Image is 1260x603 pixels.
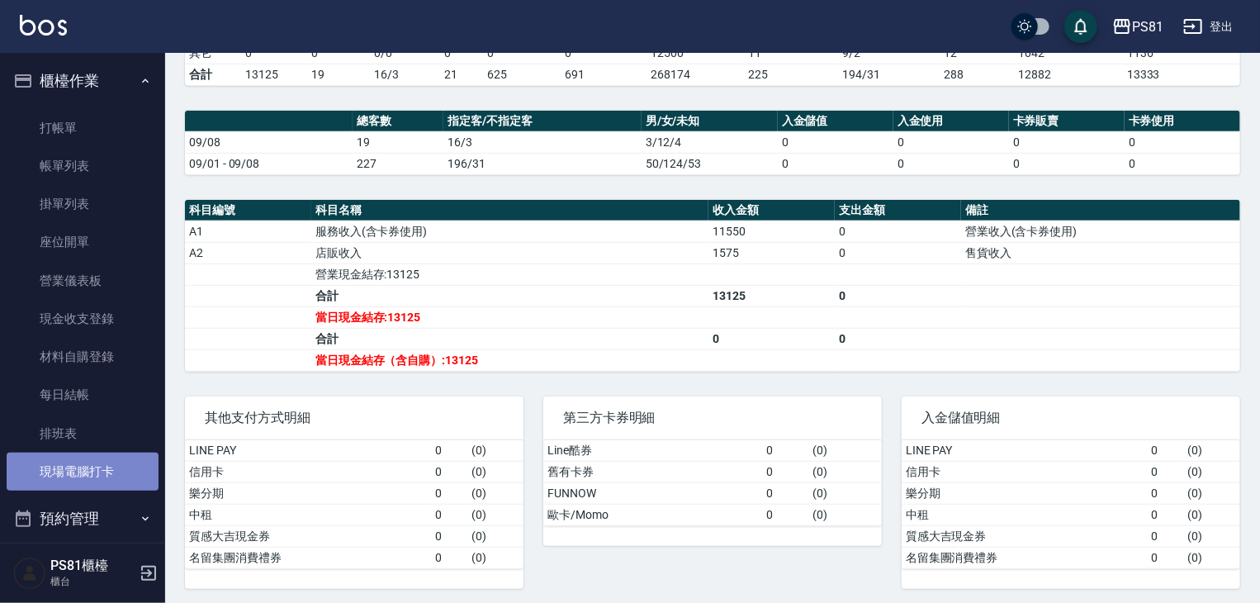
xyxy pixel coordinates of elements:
[563,410,862,426] span: 第三方卡券明細
[353,131,443,153] td: 19
[543,504,762,525] td: 歐卡/Momo
[443,153,642,174] td: 196/31
[185,221,311,242] td: A1
[7,300,159,338] a: 現金收支登錄
[1184,504,1240,525] td: ( 0 )
[185,504,431,525] td: 中租
[1014,64,1123,85] td: 12882
[185,547,431,568] td: 名留集團消費禮券
[185,131,353,153] td: 09/08
[7,109,159,147] a: 打帳單
[1184,482,1240,504] td: ( 0 )
[961,221,1240,242] td: 營業收入(含卡券使用)
[561,64,647,85] td: 691
[431,461,467,482] td: 0
[1125,131,1240,153] td: 0
[7,540,159,583] button: 報表及分析
[809,461,882,482] td: ( 0 )
[921,410,1220,426] span: 入金儲值明細
[708,242,835,264] td: 1575
[311,200,708,221] th: 科目名稱
[311,285,708,306] td: 合計
[7,262,159,300] a: 營業儀表板
[762,504,809,525] td: 0
[893,111,1009,132] th: 入金使用
[835,285,961,306] td: 0
[311,242,708,264] td: 店販收入
[311,328,708,349] td: 合計
[835,328,961,349] td: 0
[7,223,159,261] a: 座位開單
[708,285,835,306] td: 13125
[467,504,523,525] td: ( 0 )
[370,42,440,64] td: 0 / 0
[1064,10,1097,43] button: save
[708,328,835,349] td: 0
[7,453,159,491] a: 現場電腦打卡
[1132,17,1163,37] div: PS81
[642,153,778,174] td: 50/124/53
[431,440,467,462] td: 0
[7,59,159,102] button: 櫃檯作業
[443,111,642,132] th: 指定客/不指定客
[902,440,1148,462] td: LINE PAY
[1009,111,1125,132] th: 卡券販賣
[778,153,893,174] td: 0
[809,440,882,462] td: ( 0 )
[185,525,431,547] td: 質感大吉現金券
[443,131,642,153] td: 16/3
[835,221,961,242] td: 0
[205,410,504,426] span: 其他支付方式明細
[1148,547,1184,568] td: 0
[762,482,809,504] td: 0
[311,349,708,371] td: 當日現金結存（含自購）:13125
[809,504,882,525] td: ( 0 )
[1148,461,1184,482] td: 0
[902,440,1240,569] table: a dense table
[50,574,135,589] p: 櫃台
[1184,547,1240,568] td: ( 0 )
[483,42,561,64] td: 0
[307,42,370,64] td: 0
[1148,482,1184,504] td: 0
[647,42,744,64] td: 12500
[1123,42,1240,64] td: 1136
[902,504,1148,525] td: 中租
[431,504,467,525] td: 0
[185,42,241,64] td: 其它
[1106,10,1170,44] button: PS81
[467,482,523,504] td: ( 0 )
[483,64,561,85] td: 625
[185,111,1240,175] table: a dense table
[370,64,440,85] td: 16/3
[893,153,1009,174] td: 0
[185,440,523,569] table: a dense table
[353,153,443,174] td: 227
[467,461,523,482] td: ( 0 )
[1014,42,1123,64] td: 1042
[561,42,647,64] td: 0
[241,64,307,85] td: 13125
[902,547,1148,568] td: 名留集團消費禮券
[20,15,67,36] img: Logo
[7,497,159,540] button: 預約管理
[940,64,1014,85] td: 288
[543,440,762,462] td: Line酷券
[467,440,523,462] td: ( 0 )
[431,525,467,547] td: 0
[1009,131,1125,153] td: 0
[744,64,838,85] td: 225
[1009,153,1125,174] td: 0
[185,153,353,174] td: 09/01 - 09/08
[7,415,159,453] a: 排班表
[543,482,762,504] td: FUNNOW
[1177,12,1240,42] button: 登出
[1125,153,1240,174] td: 0
[1184,525,1240,547] td: ( 0 )
[961,242,1240,264] td: 售貨收入
[7,376,159,414] a: 每日結帳
[185,64,241,85] td: 合計
[940,42,1014,64] td: 12
[1148,504,1184,525] td: 0
[185,200,1240,372] table: a dense table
